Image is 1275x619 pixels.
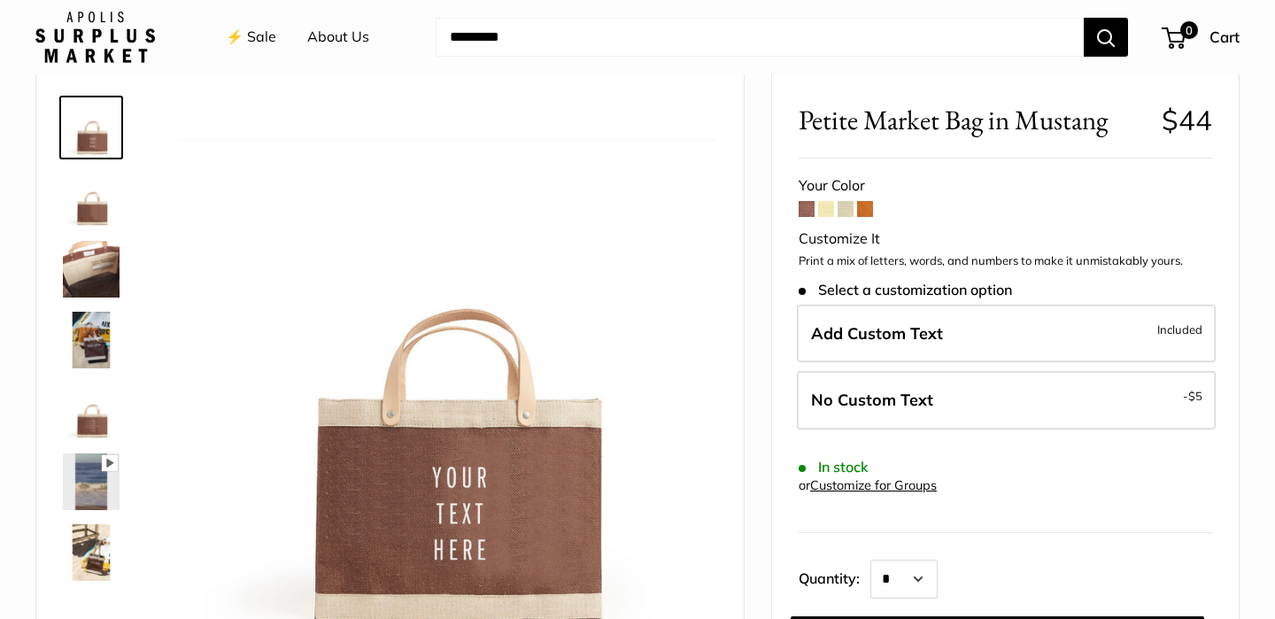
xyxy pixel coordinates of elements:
a: Customize for Groups [810,477,937,493]
img: Petite Market Bag in Mustang [63,383,120,439]
img: Petite Market Bag in Mustang [63,99,120,156]
span: - [1183,385,1202,406]
label: Quantity: [799,554,870,599]
span: Add Custom Text [811,323,943,344]
a: Petite Market Bag in Mustang [59,379,123,443]
span: In stock [799,459,869,476]
a: 0 Cart [1163,23,1240,51]
a: Petite Market Bag in Mustang [59,308,123,372]
img: Petite Market Bag in Mustang [63,524,120,581]
a: Petite Market Bag in Mustang [59,237,123,301]
span: Cart [1209,27,1240,46]
label: Leave Blank [797,371,1216,429]
a: Petite Market Bag in Mustang [59,450,123,514]
input: Search... [436,18,1084,57]
label: Add Custom Text [797,305,1216,363]
a: ⚡️ Sale [226,24,276,50]
button: Search [1084,18,1128,57]
span: Petite Market Bag in Mustang [799,104,1148,136]
div: Customize It [799,226,1212,252]
span: $5 [1188,389,1202,403]
img: Petite Market Bag in Mustang [63,170,120,227]
a: Petite Market Bag in Mustang [59,521,123,584]
span: 0 [1180,21,1198,39]
div: Your Color [799,173,1212,199]
img: Apolis: Surplus Market [35,12,155,63]
a: About Us [307,24,369,50]
a: Petite Market Bag in Mustang [59,166,123,230]
span: No Custom Text [811,390,933,410]
img: Petite Market Bag in Mustang [63,241,120,298]
p: Print a mix of letters, words, and numbers to make it unmistakably yours. [799,252,1212,270]
a: Petite Market Bag in Mustang [59,96,123,159]
img: Petite Market Bag in Mustang [63,453,120,510]
span: Included [1157,319,1202,340]
span: $44 [1162,103,1212,137]
img: Petite Market Bag in Mustang [63,312,120,368]
div: or [799,474,937,498]
span: Select a customization option [799,282,1012,298]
